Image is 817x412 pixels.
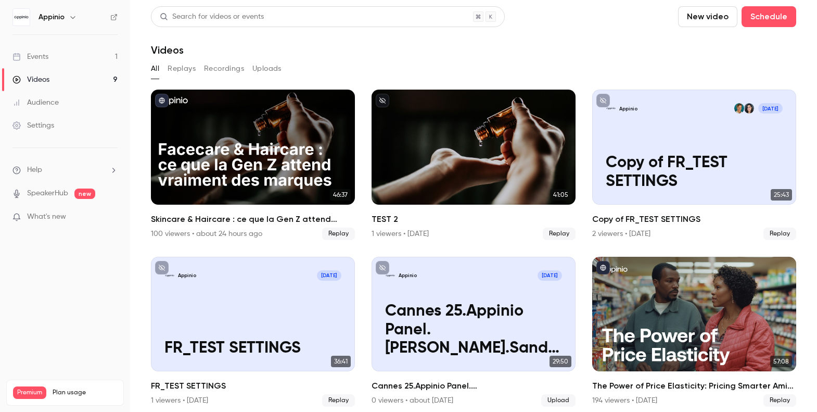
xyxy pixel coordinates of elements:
[12,97,59,108] div: Audience
[376,94,389,107] button: unpublished
[763,394,796,407] span: Replay
[322,394,355,407] span: Replay
[155,94,169,107] button: published
[204,60,244,77] button: Recordings
[372,395,453,406] div: 0 viewers • about [DATE]
[619,105,637,112] p: Appinio
[151,395,208,406] div: 1 viewers • [DATE]
[330,189,351,201] span: 46:37
[178,272,196,279] p: Appinio
[372,90,576,240] a: 41:05TEST 21 viewers • [DATE]Replay
[376,261,389,274] button: unpublished
[151,90,355,240] li: Skincare & Haircare : ce que la Gen Z attend vraiment des marques
[160,11,264,22] div: Search for videos or events
[151,60,159,77] button: All
[606,103,616,114] img: Copy of FR_TEST SETTINGS
[399,272,417,279] p: Appinio
[151,213,355,226] h2: Skincare & Haircare : ce que la Gen Z attend vraiment des marques
[771,189,792,201] span: 25:43
[13,9,30,26] img: Appinio
[372,257,576,407] a: Cannes 25.Appinio Panel.Louise.Sandrine.Heiko.ChristineAppinio[DATE]Cannes 25.Appinio Panel.[PERS...
[252,60,282,77] button: Uploads
[74,189,95,199] span: new
[550,356,571,367] span: 29:50
[164,270,175,281] img: FR_TEST SETTINGS
[12,52,48,62] div: Events
[27,211,66,222] span: What's new
[168,60,196,77] button: Replays
[151,229,262,239] div: 100 viewers • about 24 hours ago
[592,90,796,240] a: Copy of FR_TEST SETTINGSAppinioLola GilleValérie Rager-Brossard[DATE]Copy of FR_TEST SETTINGS25:4...
[678,6,737,27] button: New video
[372,229,429,239] div: 1 viewers • [DATE]
[331,356,351,367] span: 36:41
[770,356,792,367] span: 57:08
[151,6,796,406] section: Videos
[734,103,745,114] img: Valérie Rager-Brossard
[550,189,571,201] span: 41:05
[592,380,796,392] h2: The Power of Price Elasticity: Pricing Smarter Amid Economic Instability
[39,12,65,22] h6: Appinio
[27,165,42,176] span: Help
[742,6,796,27] button: Schedule
[164,339,341,358] p: FR_TEST SETTINGS
[763,228,796,240] span: Replay
[372,90,576,240] li: TEST 2
[151,44,184,56] h1: Videos
[592,229,650,239] div: 2 viewers • [DATE]
[592,257,796,407] a: 57:08The Power of Price Elasticity: Pricing Smarter Amid Economic Instability194 viewers • [DATE]...
[151,257,355,407] a: FR_TEST SETTINGSAppinio[DATE]FR_TEST SETTINGS36:41FR_TEST SETTINGS1 viewers • [DATE]Replay
[372,257,576,407] li: Cannes 25.Appinio Panel.Louise.Sandrine.Heiko.Christine
[596,261,610,274] button: published
[372,213,576,226] h2: TEST 2
[155,261,169,274] button: unpublished
[12,165,118,176] li: help-dropdown-opener
[27,188,68,199] a: SpeakerHub
[538,270,562,281] span: [DATE]
[606,154,782,191] p: Copy of FR_TEST SETTINGS
[596,94,610,107] button: unpublished
[758,103,783,114] span: [DATE]
[541,394,576,407] span: Upload
[592,213,796,226] h2: Copy of FR_TEST SETTINGS
[53,389,117,397] span: Plan usage
[13,386,46,399] span: Premium
[592,395,657,406] div: 194 viewers • [DATE]
[385,270,395,281] img: Cannes 25.Appinio Panel.Louise.Sandrine.Heiko.Christine
[322,228,355,240] span: Replay
[151,257,355,407] li: FR_TEST SETTINGS
[12,74,49,85] div: Videos
[151,380,355,392] h2: FR_TEST SETTINGS
[543,228,576,240] span: Replay
[744,103,755,114] img: Lola Gille
[385,302,561,358] p: Cannes 25.Appinio Panel.[PERSON_NAME].Sandrine.Heiko.[PERSON_NAME]
[12,120,54,131] div: Settings
[372,380,576,392] h2: Cannes 25.Appinio Panel.[PERSON_NAME].Sandrine.Heiko.[PERSON_NAME]
[105,213,118,222] iframe: Noticeable Trigger
[317,270,341,281] span: [DATE]
[592,90,796,240] li: Copy of FR_TEST SETTINGS
[592,257,796,407] li: The Power of Price Elasticity: Pricing Smarter Amid Economic Instability
[151,90,355,240] a: 46:37Skincare & Haircare : ce que la Gen Z attend vraiment des marques100 viewers • about 24 hour...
